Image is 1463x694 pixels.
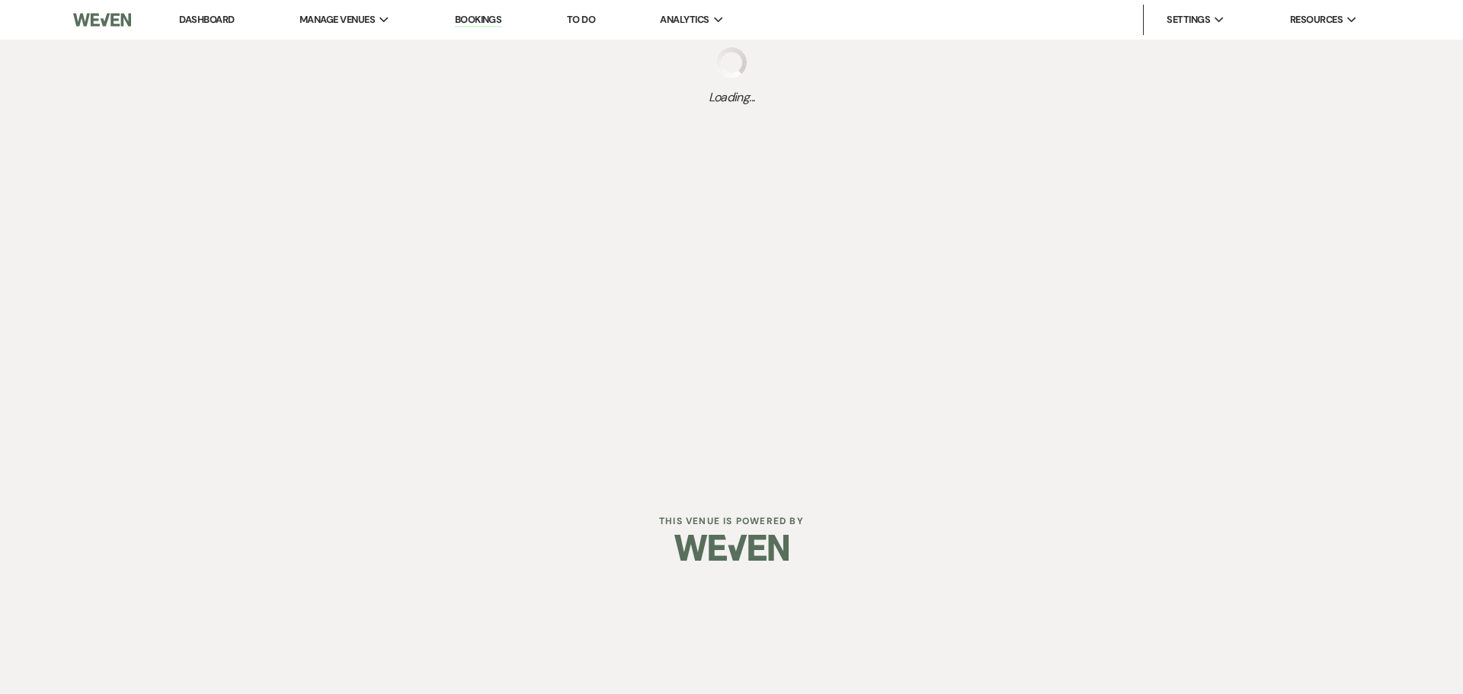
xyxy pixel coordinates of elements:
[73,4,131,36] img: Weven Logo
[567,13,595,26] a: To Do
[709,88,755,107] span: Loading...
[299,12,375,27] span: Manage Venues
[455,13,502,27] a: Bookings
[1290,12,1343,27] span: Resources
[660,12,709,27] span: Analytics
[716,47,747,78] img: loading spinner
[179,13,234,26] a: Dashboard
[674,521,789,574] img: Weven Logo
[1167,12,1210,27] span: Settings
